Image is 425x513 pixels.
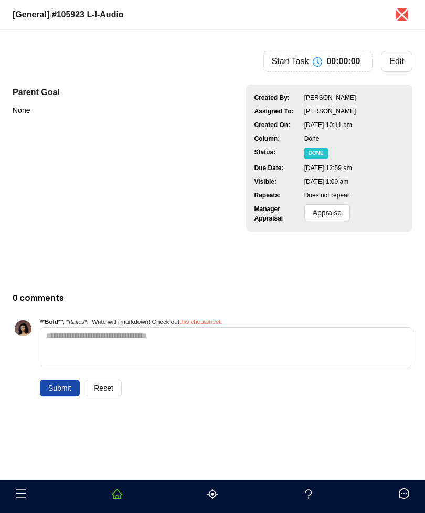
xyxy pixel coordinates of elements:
div: [PERSON_NAME] [304,107,404,116]
a: this cheatsheet. [179,318,222,325]
span: DONE [304,148,328,159]
span: aim [207,489,218,499]
div: Done [304,134,404,143]
button: Close [396,8,408,21]
span: home [112,489,122,499]
div: Does not repeat [304,191,404,200]
button: Appraise [304,204,350,221]
span: Start Task [272,55,309,68]
h6: 0 comments [13,293,412,303]
div: Visible: [254,177,304,186]
div: Created On: [254,120,304,130]
div: Due Date: [254,163,304,173]
span: close [394,6,410,23]
div: [DATE] 10:11 am [304,120,404,130]
button: Edit [381,51,412,72]
div: [DATE] 12:59 am [304,163,404,173]
div: Manager Appraisal [254,204,304,223]
b: 00 : 00 : 00 [326,57,360,66]
span: Appraise [313,207,342,218]
div: Repeats: [254,191,304,200]
div: Assigned To: [254,107,304,116]
div: Status: [254,148,304,159]
span: clock-circle [313,57,322,67]
b: Bold [45,318,58,325]
div: Column: [254,134,304,143]
span: Edit [389,55,404,68]
div: [PERSON_NAME] [304,93,404,102]
button: Start Taskclock-circle00:00:00 [263,51,373,72]
span: question [303,489,314,499]
span: Submit [48,382,71,394]
small: ** **, * *. Write with markdown! Check out [40,318,222,325]
div: [General] #105923 L-I-Audio [13,8,383,21]
i: Italics [69,318,84,325]
span: message [399,488,409,499]
img: vyolhnmv1r4i0qi6wdmu.jpg [15,320,31,337]
button: Submit [40,380,80,396]
button: Reset [86,380,122,396]
span: Reset [94,382,113,394]
div: [DATE] 1:00 am [304,177,404,186]
span: menu [16,488,26,499]
div: Created By: [254,93,304,102]
h5: Parent Goal [13,86,60,99]
p: None [13,106,60,114]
